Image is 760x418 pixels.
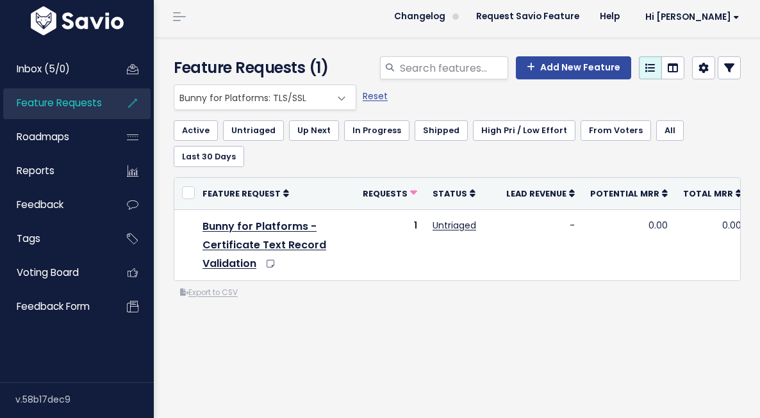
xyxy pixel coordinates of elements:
a: Status [433,187,475,200]
td: 0.00 [582,209,675,280]
span: Feature Request [202,188,281,199]
a: Voting Board [3,258,106,287]
a: All [656,120,684,141]
a: Requests [363,187,417,200]
a: Export to CSV [180,287,238,298]
span: Roadmaps [17,130,69,143]
ul: Filter feature requests [174,120,741,167]
a: Reset [363,90,388,102]
a: Feedback form [3,292,106,321]
a: Untriaged [433,219,476,232]
div: v.58b17dec9 [15,383,154,416]
span: Lead Revenue [506,188,566,199]
span: Feedback form [17,300,90,313]
a: Shipped [415,120,468,141]
img: logo-white.9d6f32f41409.svg [28,6,127,35]
h4: Feature Requests (1) [174,56,350,79]
a: Total MRR [683,187,741,200]
a: Feature Request [202,187,289,200]
a: Bunny for Platforms - Certificate Text Record Validation [202,219,326,271]
span: Potential MRR [590,188,659,199]
span: Status [433,188,467,199]
a: From Voters [581,120,651,141]
a: Potential MRR [590,187,668,200]
td: 1 [355,209,425,280]
a: Feedback [3,190,106,220]
span: Reports [17,164,54,177]
input: Search features... [399,56,508,79]
a: Help [590,7,630,26]
a: Add New Feature [516,56,631,79]
a: Tags [3,224,106,253]
a: Inbox (5/0) [3,54,106,84]
td: 0.00 [675,209,749,280]
a: High Pri / Low Effort [473,120,575,141]
span: Bunny for Platforms: TLS/SSL [174,85,330,109]
span: Tags [17,232,40,245]
a: Untriaged [223,120,284,141]
a: Last 30 Days [174,146,244,166]
span: Requests [363,188,408,199]
span: Changelog [394,12,445,21]
a: Reports [3,156,106,186]
span: Inbox (5/0) [17,62,70,76]
span: Total MRR [683,188,733,199]
a: Hi [PERSON_NAME] [630,7,750,27]
span: Hi [PERSON_NAME] [645,12,739,22]
span: Voting Board [17,266,79,279]
a: In Progress [344,120,409,141]
span: Bunny for Platforms: TLS/SSL [174,84,356,110]
span: Feedback [17,198,63,211]
a: Lead Revenue [506,187,575,200]
td: - [499,209,582,280]
a: Roadmaps [3,122,106,152]
a: Feature Requests [3,88,106,118]
span: Feature Requests [17,96,102,109]
a: Request Savio Feature [466,7,590,26]
a: Active [174,120,218,141]
a: Up Next [289,120,339,141]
